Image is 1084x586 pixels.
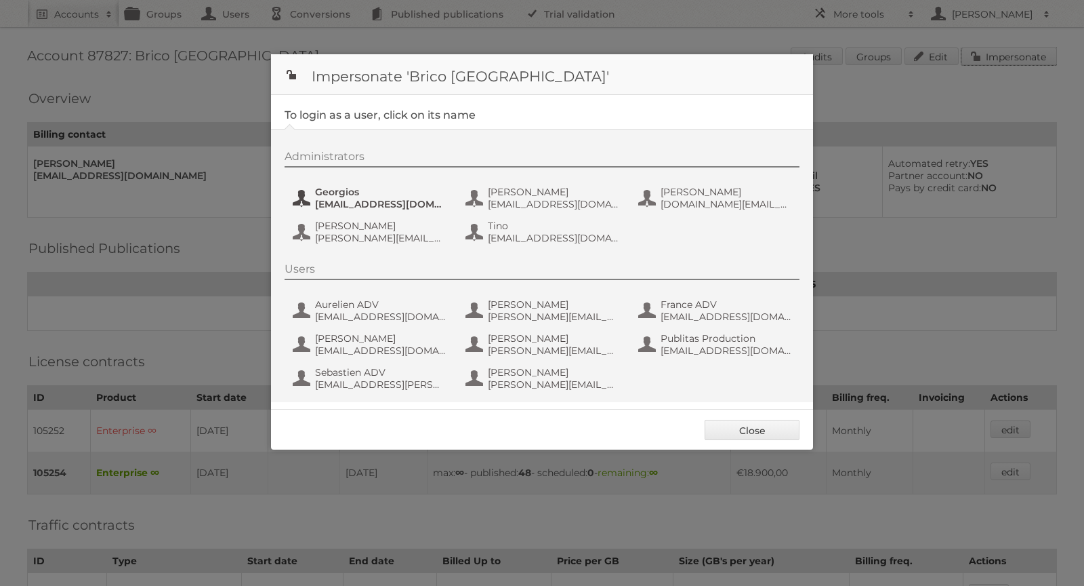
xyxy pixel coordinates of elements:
span: Tino [488,220,619,232]
span: [PERSON_NAME] [315,332,446,345]
span: [PERSON_NAME][EMAIL_ADDRESS][DOMAIN_NAME] [488,378,619,391]
div: Users [285,262,799,280]
span: [EMAIL_ADDRESS][DOMAIN_NAME] [315,311,446,323]
button: [PERSON_NAME] [DOMAIN_NAME][EMAIL_ADDRESS][DOMAIN_NAME] [637,184,796,212]
span: [PERSON_NAME] [661,186,792,198]
button: France ADV [EMAIL_ADDRESS][DOMAIN_NAME] [637,297,796,324]
button: [PERSON_NAME] [PERSON_NAME][EMAIL_ADDRESS][DOMAIN_NAME] [464,297,623,324]
legend: To login as a user, click on its name [285,109,476,121]
span: [PERSON_NAME] [488,332,619,345]
button: [PERSON_NAME] [EMAIL_ADDRESS][DOMAIN_NAME] [291,331,451,358]
span: Publitas Production [661,332,792,345]
span: France ADV [661,298,792,311]
button: Georgios [EMAIL_ADDRESS][DOMAIN_NAME] [291,184,451,212]
span: [EMAIL_ADDRESS][DOMAIN_NAME] [315,345,446,357]
div: Administrators [285,150,799,168]
span: [PERSON_NAME] [315,220,446,232]
span: Georgios [315,186,446,198]
button: Sebastien ADV [EMAIL_ADDRESS][PERSON_NAME][DOMAIN_NAME] [291,365,451,392]
span: Aurelien ADV [315,298,446,311]
button: [PERSON_NAME] [EMAIL_ADDRESS][DOMAIN_NAME] [464,184,623,212]
button: Tino [EMAIL_ADDRESS][DOMAIN_NAME] [464,218,623,246]
span: [EMAIL_ADDRESS][DOMAIN_NAME] [315,198,446,210]
button: Aurelien ADV [EMAIL_ADDRESS][DOMAIN_NAME] [291,297,451,324]
span: [EMAIL_ADDRESS][PERSON_NAME][DOMAIN_NAME] [315,378,446,391]
span: [PERSON_NAME] [488,186,619,198]
button: [PERSON_NAME] [PERSON_NAME][EMAIL_ADDRESS][DOMAIN_NAME] [464,365,623,392]
span: [PERSON_NAME][EMAIL_ADDRESS][DOMAIN_NAME] [315,232,446,244]
span: [DOMAIN_NAME][EMAIL_ADDRESS][DOMAIN_NAME] [661,198,792,210]
span: [PERSON_NAME] [488,298,619,311]
button: Publitas Production [EMAIL_ADDRESS][DOMAIN_NAME] [637,331,796,358]
button: [PERSON_NAME] [PERSON_NAME][EMAIL_ADDRESS][PERSON_NAME][DOMAIN_NAME] [464,331,623,358]
span: Sebastien ADV [315,366,446,378]
h1: Impersonate 'Brico [GEOGRAPHIC_DATA]' [271,54,813,95]
span: [PERSON_NAME][EMAIL_ADDRESS][DOMAIN_NAME] [488,311,619,323]
span: [EMAIL_ADDRESS][DOMAIN_NAME] [661,311,792,323]
span: [EMAIL_ADDRESS][DOMAIN_NAME] [488,198,619,210]
span: [EMAIL_ADDRESS][DOMAIN_NAME] [488,232,619,244]
span: [EMAIL_ADDRESS][DOMAIN_NAME] [661,345,792,357]
a: Close [705,420,799,440]
span: [PERSON_NAME] [488,366,619,378]
span: [PERSON_NAME][EMAIL_ADDRESS][PERSON_NAME][DOMAIN_NAME] [488,345,619,357]
button: [PERSON_NAME] [PERSON_NAME][EMAIL_ADDRESS][DOMAIN_NAME] [291,218,451,246]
